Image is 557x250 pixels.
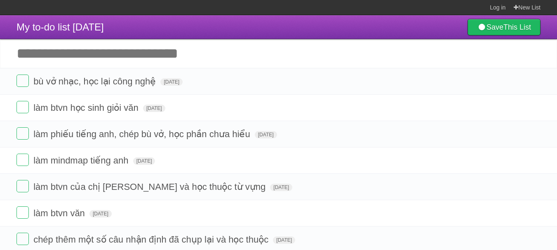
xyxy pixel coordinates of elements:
label: Done [16,101,29,113]
span: My to-do list [DATE] [16,21,104,33]
span: [DATE] [133,157,155,165]
span: chép thêm một số câu nhận định đã chụp lại và học thuộc [33,234,270,245]
span: [DATE] [143,105,165,112]
span: làm btvn của chị [PERSON_NAME] và học thuộc từ vựng [33,182,268,192]
span: làm phiếu tiếng anh, chép bù vở, học phần chưa hiểu [33,129,252,139]
span: [DATE] [89,210,112,217]
span: làm mindmap tiếng anh [33,155,130,166]
label: Done [16,127,29,140]
b: This List [503,23,531,31]
label: Done [16,75,29,87]
span: bù vở nhạc, học lại công nghệ [33,76,158,86]
span: [DATE] [255,131,277,138]
a: SaveThis List [468,19,541,35]
span: làm btvn văn [33,208,87,218]
label: Done [16,233,29,245]
span: [DATE] [160,78,183,86]
label: Done [16,180,29,192]
span: [DATE] [273,236,295,244]
span: [DATE] [270,184,292,191]
label: Done [16,206,29,219]
span: làm btvn học sinh giỏi văn [33,103,141,113]
label: Done [16,154,29,166]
